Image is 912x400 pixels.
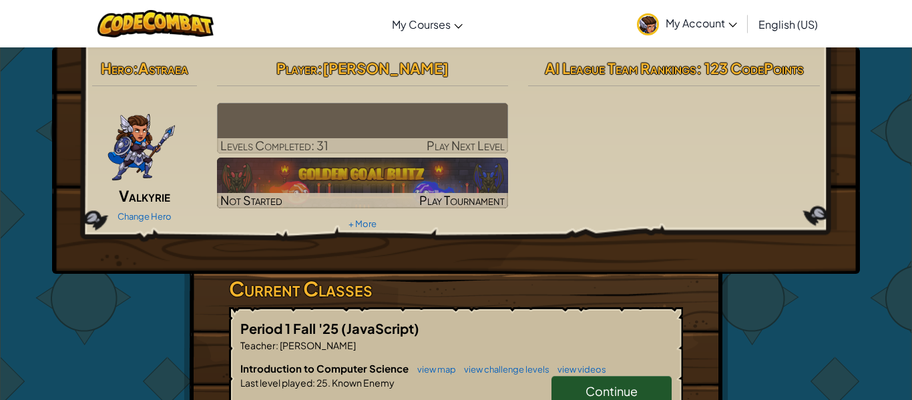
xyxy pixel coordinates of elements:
span: (JavaScript) [341,320,419,337]
span: : 123 CodePoints [696,59,804,77]
img: avatar [637,13,659,35]
a: Change Hero [118,211,172,222]
span: : [312,377,315,389]
img: ValkyriePose.png [107,103,176,183]
a: view map [411,364,456,375]
span: Player [276,59,317,77]
span: Play Next Level [427,138,505,153]
h3: Current Classes [229,274,683,304]
a: Not StartedPlay Tournament [217,158,509,208]
span: Play Tournament [419,192,505,208]
a: Play Next Level [217,103,509,154]
span: [PERSON_NAME] [278,339,356,351]
span: : [317,59,322,77]
span: Not Started [220,192,282,208]
img: Golden Goal [217,158,509,208]
span: Continue [586,383,638,399]
a: view challenge levels [457,364,549,375]
a: English (US) [752,6,825,42]
span: My Account [666,16,737,30]
a: My Account [630,3,744,45]
span: Valkyrie [119,186,170,205]
span: Last level played [240,377,312,389]
span: My Courses [392,17,451,31]
img: CodeCombat logo [97,10,214,37]
span: 25. [315,377,330,389]
span: Astraea [138,59,188,77]
span: Levels Completed: 31 [220,138,328,153]
span: AI League Team Rankings [545,59,696,77]
span: : [276,339,278,351]
span: Introduction to Computer Science [240,362,411,375]
span: English (US) [758,17,818,31]
span: Period 1 Fall '25 [240,320,341,337]
a: My Courses [385,6,469,42]
span: Teacher [240,339,276,351]
span: Known Enemy [330,377,395,389]
a: view videos [551,364,606,375]
a: + More [349,218,377,229]
span: [PERSON_NAME] [322,59,449,77]
span: Hero [101,59,133,77]
span: : [133,59,138,77]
